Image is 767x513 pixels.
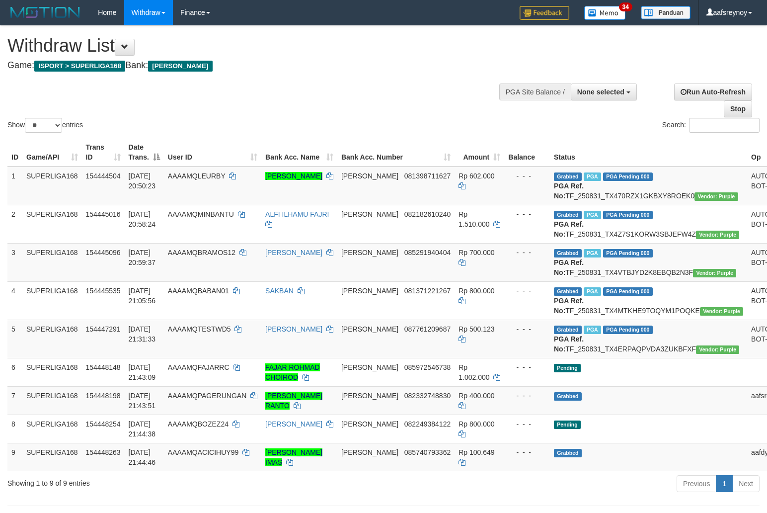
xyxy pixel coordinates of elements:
[584,287,601,296] span: Marked by aafheankoy
[86,392,121,400] span: 154448198
[577,88,624,96] span: None selected
[341,249,398,256] span: [PERSON_NAME]
[341,392,398,400] span: [PERSON_NAME]
[584,326,601,334] span: Marked by aafmaleo
[603,211,653,219] span: PGA Pending
[7,474,312,488] div: Showing 1 to 9 of 9 entries
[404,210,451,218] span: Copy 082182610240 to clipboard
[7,167,22,205] td: 1
[168,210,234,218] span: AAAAMQMINBANTU
[508,447,546,457] div: - - -
[603,326,653,334] span: PGA Pending
[265,420,322,428] a: [PERSON_NAME]
[619,2,632,11] span: 34
[86,448,121,456] span: 154448263
[168,448,238,456] span: AAAAMQACICIHUY99
[584,249,601,257] span: Marked by aafheankoy
[22,205,82,243] td: SUPERLIGA168
[554,392,582,401] span: Grabbed
[641,6,690,19] img: panduan.png
[341,448,398,456] span: [PERSON_NAME]
[265,392,322,410] a: [PERSON_NAME] RANTO
[584,6,626,20] img: Button%20Memo.svg
[7,415,22,443] td: 8
[82,138,125,167] th: Trans ID: activate to sort column ascending
[22,167,82,205] td: SUPERLIGA168
[168,392,246,400] span: AAAAMQPAGERUNGAN
[508,171,546,181] div: - - -
[455,138,504,167] th: Amount: activate to sort column ascending
[732,475,760,492] a: Next
[554,249,582,257] span: Grabbed
[7,386,22,415] td: 7
[404,249,451,256] span: Copy 085291940404 to clipboard
[261,138,337,167] th: Bank Acc. Name: activate to sort column ascending
[459,249,494,256] span: Rp 700.000
[459,392,494,400] span: Rp 400.000
[341,172,398,180] span: [PERSON_NAME]
[164,138,261,167] th: User ID: activate to sort column ascending
[129,325,156,343] span: [DATE] 21:31:33
[7,61,501,71] h4: Game: Bank:
[341,363,398,371] span: [PERSON_NAME]
[508,419,546,429] div: - - -
[22,281,82,320] td: SUPERLIGA168
[554,220,584,238] b: PGA Ref. No:
[554,364,581,372] span: Pending
[571,84,637,100] button: None selected
[554,335,584,353] b: PGA Ref. No:
[459,448,494,456] span: Rp 100.649
[7,443,22,471] td: 9
[22,386,82,415] td: SUPERLIGA168
[7,118,83,133] label: Show entries
[7,5,83,20] img: MOTION_logo.png
[554,182,584,200] b: PGA Ref. No:
[554,297,584,315] b: PGA Ref. No:
[86,363,121,371] span: 154448148
[404,287,451,295] span: Copy 081371221267 to clipboard
[86,287,121,295] span: 154445535
[86,172,121,180] span: 154444504
[554,421,581,429] span: Pending
[7,281,22,320] td: 4
[125,138,164,167] th: Date Trans.: activate to sort column descending
[504,138,550,167] th: Balance
[554,211,582,219] span: Grabbed
[603,287,653,296] span: PGA Pending
[689,118,760,133] input: Search:
[22,358,82,386] td: SUPERLIGA168
[86,210,121,218] span: 154445016
[86,420,121,428] span: 154448254
[459,363,489,381] span: Rp 1.002.000
[129,363,156,381] span: [DATE] 21:43:09
[694,192,738,201] span: Vendor URL: https://trx4.1velocity.biz
[693,269,736,277] span: Vendor URL: https://trx4.1velocity.biz
[554,449,582,457] span: Grabbed
[554,326,582,334] span: Grabbed
[554,287,582,296] span: Grabbed
[265,249,322,256] a: [PERSON_NAME]
[22,320,82,358] td: SUPERLIGA168
[25,118,62,133] select: Showentries
[404,420,451,428] span: Copy 082249384122 to clipboard
[168,287,229,295] span: AAAAMQBABAN01
[508,324,546,334] div: - - -
[677,475,716,492] a: Previous
[168,420,229,428] span: AAAAMQBOZEZ24
[404,392,451,400] span: Copy 082332748830 to clipboard
[508,209,546,219] div: - - -
[584,211,601,219] span: Marked by aafheankoy
[459,420,494,428] span: Rp 800.000
[265,287,294,295] a: SAKBAN
[265,325,322,333] a: [PERSON_NAME]
[7,243,22,281] td: 3
[148,61,212,72] span: [PERSON_NAME]
[696,345,739,354] span: Vendor URL: https://trx4.1velocity.biz
[508,391,546,401] div: - - -
[129,448,156,466] span: [DATE] 21:44:46
[603,249,653,257] span: PGA Pending
[129,210,156,228] span: [DATE] 20:58:24
[341,325,398,333] span: [PERSON_NAME]
[662,118,760,133] label: Search:
[168,325,231,333] span: AAAAMQTESTWD5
